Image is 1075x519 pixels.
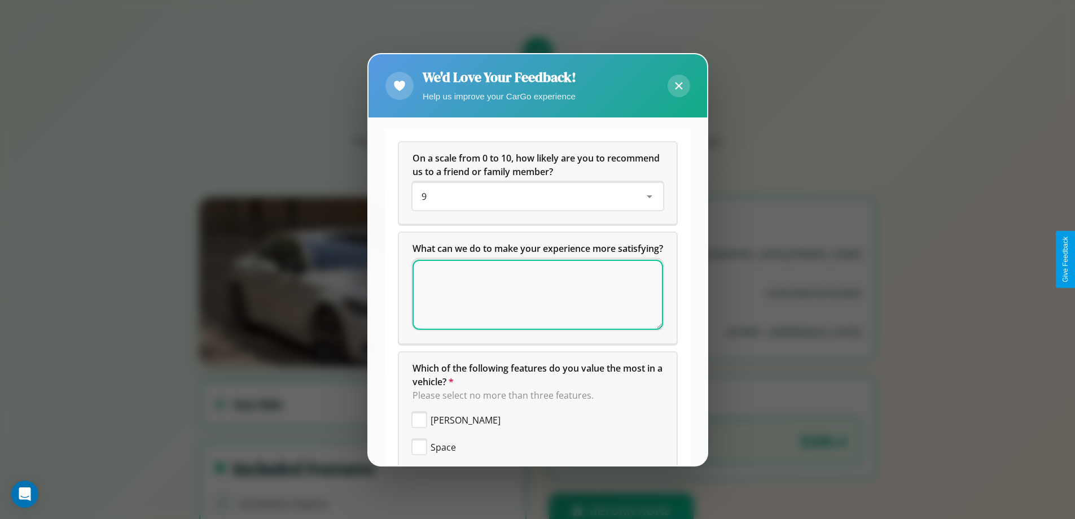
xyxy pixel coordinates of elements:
[413,151,663,178] h5: On a scale from 0 to 10, how likely are you to recommend us to a friend or family member?
[422,190,427,203] span: 9
[399,142,677,224] div: On a scale from 0 to 10, how likely are you to recommend us to a friend or family member?
[413,183,663,210] div: On a scale from 0 to 10, how likely are you to recommend us to a friend or family member?
[413,362,665,388] span: Which of the following features do you value the most in a vehicle?
[423,68,576,86] h2: We'd Love Your Feedback!
[413,242,663,255] span: What can we do to make your experience more satisfying?
[431,413,501,427] span: [PERSON_NAME]
[413,389,594,402] span: Please select no more than three features.
[423,89,576,104] p: Help us improve your CarGo experience
[431,441,456,454] span: Space
[11,481,38,508] div: Open Intercom Messenger
[1061,237,1069,282] div: Give Feedback
[413,152,662,178] span: On a scale from 0 to 10, how likely are you to recommend us to a friend or family member?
